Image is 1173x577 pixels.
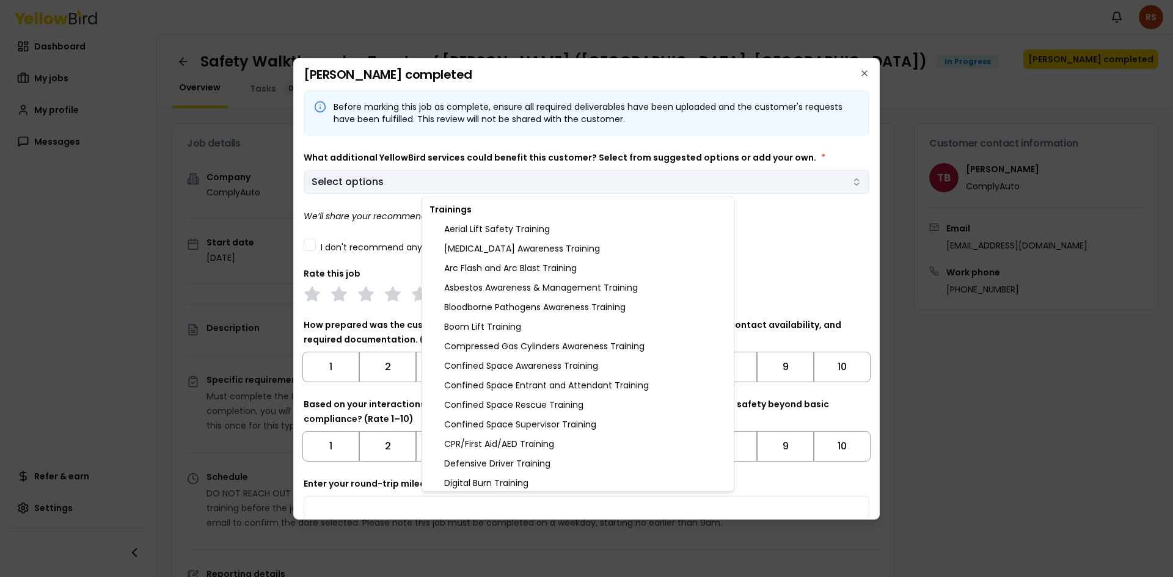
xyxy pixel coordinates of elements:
div: Confined Space Rescue Training [425,395,731,415]
div: Digital Burn Training [425,473,731,493]
div: Defensive Driver Training [425,454,731,473]
div: Confined Space Entrant and Attendant Training [425,376,731,395]
div: Asbestos Awareness & Management Training [425,278,731,297]
div: Arc Flash and Arc Blast Training [425,258,731,278]
div: Confined Space Awareness Training [425,356,731,376]
div: Bloodborne Pathogens Awareness Training [425,297,731,317]
div: Trainings [425,200,731,219]
div: [MEDICAL_DATA] Awareness Training [425,239,731,258]
div: Compressed Gas Cylinders Awareness Training [425,336,731,356]
div: Boom Lift Training [425,317,731,336]
div: CPR/First Aid/AED Training [425,434,731,454]
div: Aerial Lift Safety Training [425,219,731,239]
div: Confined Space Supervisor Training [425,415,731,434]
